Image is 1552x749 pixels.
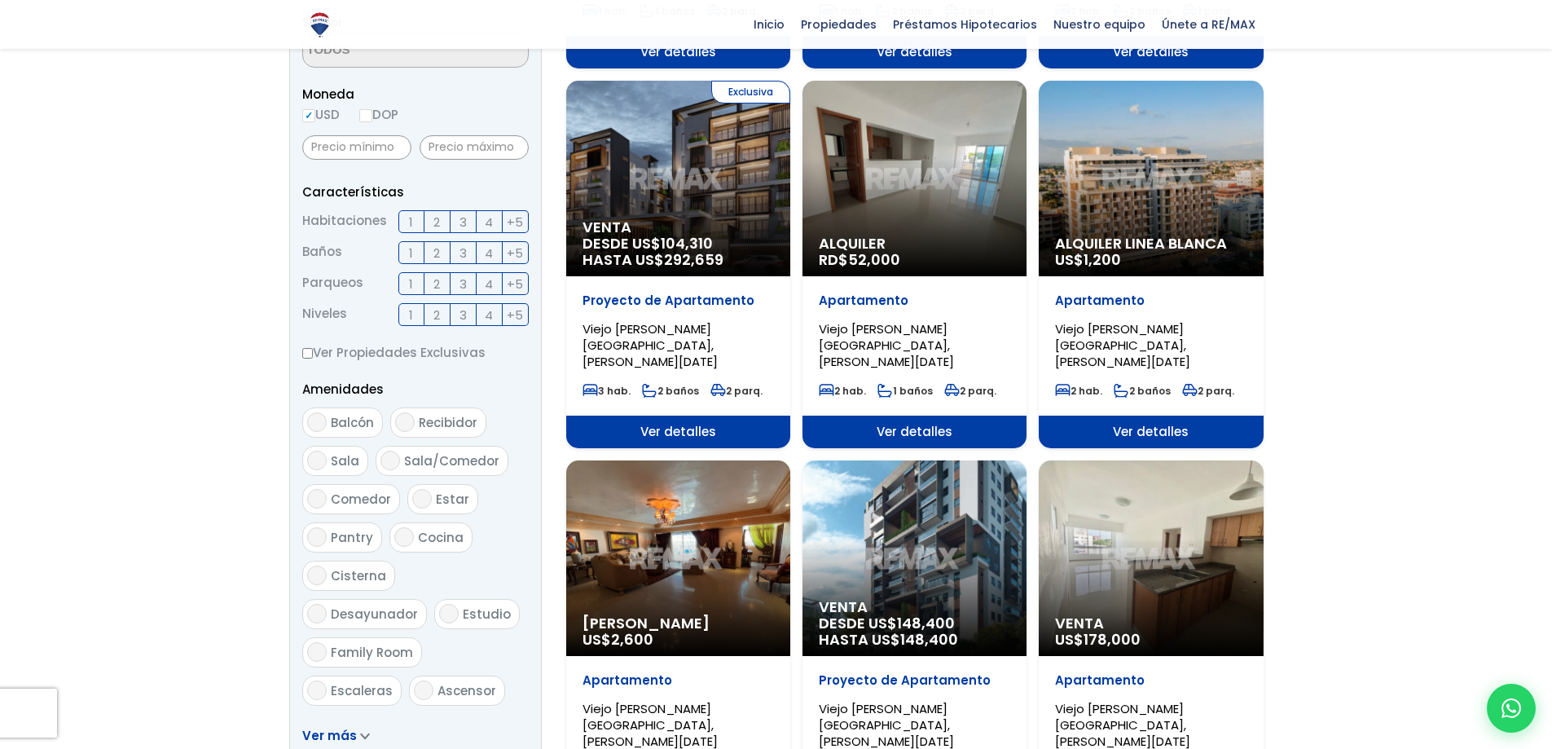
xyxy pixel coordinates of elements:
[409,243,413,263] span: 1
[302,109,315,122] input: USD
[583,384,631,398] span: 3 hab.
[583,236,774,268] span: DESDE US$
[302,727,370,744] a: Ver más
[1039,81,1263,448] a: Alquiler Linea Blanca US$1,200 Apartamento Viejo [PERSON_NAME][GEOGRAPHIC_DATA], [PERSON_NAME][DA...
[885,12,1045,37] span: Préstamos Hipotecarios
[566,416,790,448] span: Ver detalles
[331,644,413,661] span: Family Room
[420,135,529,160] input: Precio máximo
[819,599,1010,615] span: Venta
[303,33,461,68] textarea: Search
[642,384,699,398] span: 2 baños
[437,682,496,699] span: Ascensor
[302,342,529,363] label: Ver Propiedades Exclusivas
[307,604,327,623] input: Desayunador
[848,249,900,270] span: 52,000
[302,135,411,160] input: Precio mínimo
[793,12,885,37] span: Propiedades
[307,642,327,662] input: Family Room
[745,12,793,37] span: Inicio
[331,606,418,623] span: Desayunador
[331,452,359,469] span: Sala
[459,243,467,263] span: 3
[897,613,955,633] span: 148,400
[302,348,313,359] input: Ver Propiedades Exclusivas
[433,212,440,232] span: 2
[331,567,386,584] span: Cisterna
[433,243,440,263] span: 2
[302,303,347,326] span: Niveles
[359,104,398,125] label: DOP
[302,210,387,233] span: Habitaciones
[583,219,774,236] span: Venta
[664,249,723,270] span: 292,659
[302,379,529,399] p: Amenidades
[394,527,414,547] input: Cocina
[463,606,511,623] span: Estudio
[566,81,790,448] a: Exclusiva Venta DESDE US$104,310 HASTA US$292,659 Proyecto de Apartamento Viejo [PERSON_NAME][GEO...
[418,529,464,546] span: Cocina
[1055,293,1246,309] p: Apartamento
[485,274,493,294] span: 4
[507,243,523,263] span: +5
[819,384,866,398] span: 2 hab.
[439,604,459,623] input: Estudio
[307,527,327,547] input: Pantry
[507,274,523,294] span: +5
[1055,236,1246,252] span: Alquiler Linea Blanca
[459,212,467,232] span: 3
[1039,416,1263,448] span: Ver detalles
[819,320,954,370] span: Viejo [PERSON_NAME][GEOGRAPHIC_DATA], [PERSON_NAME][DATE]
[583,629,653,650] span: US$
[802,36,1027,68] span: Ver detalles
[583,252,774,268] span: HASTA US$
[1055,672,1246,689] p: Apartamento
[710,384,763,398] span: 2 parq.
[331,682,393,699] span: Escaleras
[359,109,372,122] input: DOP
[1039,36,1263,68] span: Ver detalles
[409,305,413,325] span: 1
[331,491,391,508] span: Comedor
[485,305,493,325] span: 4
[485,212,493,232] span: 4
[877,384,933,398] span: 1 baños
[436,491,469,508] span: Estar
[711,81,790,104] span: Exclusiva
[306,11,334,39] img: Logo de REMAX
[307,412,327,432] input: Balcón
[380,451,400,470] input: Sala/Comedor
[1084,629,1141,650] span: 178,000
[433,305,440,325] span: 2
[1114,384,1171,398] span: 2 baños
[1084,249,1121,270] span: 1,200
[819,632,1010,648] span: HASTA US$
[583,293,774,309] p: Proyecto de Apartamento
[307,566,327,585] input: Cisterna
[409,274,413,294] span: 1
[331,414,374,431] span: Balcón
[302,104,340,125] label: USD
[611,629,653,650] span: 2,600
[307,489,327,509] input: Comedor
[583,320,718,370] span: Viejo [PERSON_NAME][GEOGRAPHIC_DATA], [PERSON_NAME][DATE]
[819,672,1010,689] p: Proyecto de Apartamento
[409,212,413,232] span: 1
[459,274,467,294] span: 3
[331,529,373,546] span: Pantry
[819,236,1010,252] span: Alquiler
[802,416,1027,448] span: Ver detalles
[404,452,499,469] span: Sala/Comedor
[1055,320,1190,370] span: Viejo [PERSON_NAME][GEOGRAPHIC_DATA], [PERSON_NAME][DATE]
[1055,249,1121,270] span: US$
[583,615,774,632] span: [PERSON_NAME]
[1055,615,1246,632] span: Venta
[459,305,467,325] span: 3
[566,36,790,68] span: Ver detalles
[1182,384,1234,398] span: 2 parq.
[419,414,477,431] span: Recibidor
[307,681,327,700] input: Escaleras
[819,249,900,270] span: RD$
[414,681,433,700] input: Ascensor
[302,272,363,295] span: Parqueos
